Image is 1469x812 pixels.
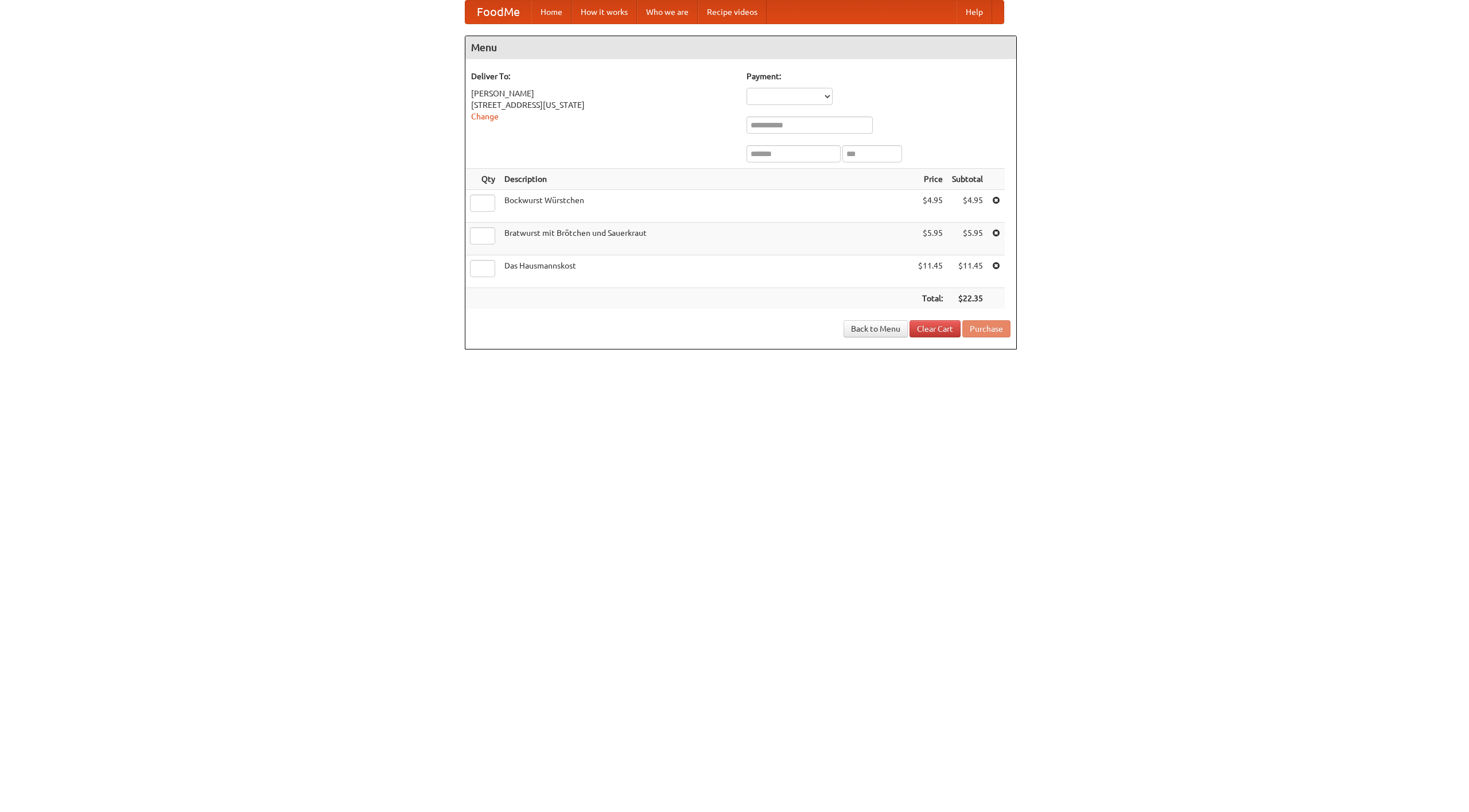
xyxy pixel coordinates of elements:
[500,255,914,288] td: Das Hausmannskost
[471,71,735,82] h5: Deliver To:
[914,223,947,255] td: $5.95
[465,1,531,24] a: FoodMe
[465,36,1016,59] h4: Menu
[947,169,988,190] th: Subtotal
[572,1,637,24] a: How it works
[500,169,914,190] th: Description
[531,1,572,24] a: Home
[500,190,914,223] td: Bockwurst Würstchen
[962,320,1011,337] button: Purchase
[957,1,992,24] a: Help
[914,288,947,309] th: Total:
[500,223,914,255] td: Bratwurst mit Brötchen und Sauerkraut
[471,99,735,111] div: [STREET_ADDRESS][US_STATE]
[910,320,961,337] a: Clear Cart
[471,112,499,121] a: Change
[465,169,500,190] th: Qty
[471,88,735,99] div: [PERSON_NAME]
[947,190,988,223] td: $4.95
[747,71,1011,82] h5: Payment:
[947,223,988,255] td: $5.95
[914,190,947,223] td: $4.95
[947,255,988,288] td: $11.45
[914,255,947,288] td: $11.45
[914,169,947,190] th: Price
[947,288,988,309] th: $22.35
[844,320,908,337] a: Back to Menu
[698,1,767,24] a: Recipe videos
[637,1,698,24] a: Who we are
